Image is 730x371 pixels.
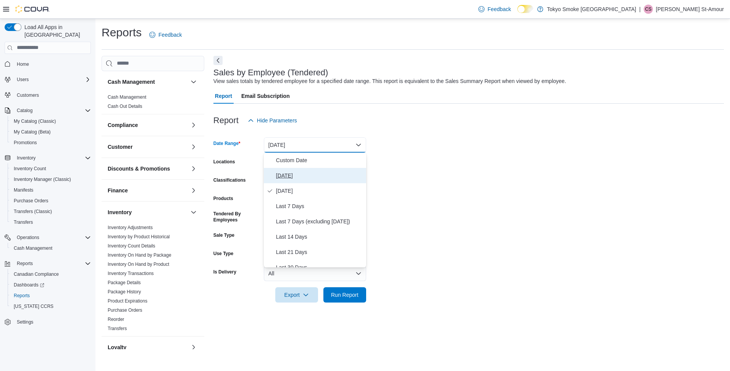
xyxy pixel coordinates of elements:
label: Products [213,195,233,202]
span: Users [17,76,29,83]
h3: Finance [108,187,128,194]
button: Reports [8,290,94,301]
nav: Complex example [5,55,91,348]
span: Canadian Compliance [14,271,59,277]
span: Inventory Adjustments [108,225,153,231]
span: Email Subscription [241,88,290,104]
img: Cova [15,5,50,13]
button: Inventory Count [8,163,94,174]
a: Feedback [146,27,185,42]
span: Customers [14,90,91,100]
a: Product Expirations [108,298,147,304]
button: Finance [189,186,198,195]
a: Package Details [108,280,141,285]
span: Run Report [331,291,359,299]
span: Load All Apps in [GEOGRAPHIC_DATA] [21,23,91,39]
button: Compliance [108,121,187,129]
a: Cash Out Details [108,104,142,109]
label: Tendered By Employees [213,211,261,223]
span: Cash Management [11,244,91,253]
a: Settings [14,317,36,327]
button: Inventory [14,153,39,163]
span: Package History [108,289,141,295]
h3: Compliance [108,121,138,129]
a: Promotions [11,138,40,147]
span: Purchase Orders [14,198,48,204]
div: Inventory [102,223,204,336]
span: Last 30 Days [276,263,363,272]
a: Purchase Orders [108,308,142,313]
span: [DATE] [276,186,363,195]
span: Inventory On Hand by Product [108,261,169,267]
span: Purchase Orders [108,307,142,313]
button: Catalog [14,106,36,115]
span: My Catalog (Classic) [11,117,91,126]
span: Report [215,88,232,104]
button: Compliance [189,120,198,130]
button: Discounts & Promotions [108,165,187,172]
span: Dashboards [14,282,44,288]
button: Reports [14,259,36,268]
a: My Catalog (Classic) [11,117,59,126]
span: Cash Out Details [108,103,142,109]
button: Customers [2,89,94,101]
button: My Catalog (Classic) [8,116,94,127]
a: Reports [11,291,33,300]
p: [PERSON_NAME] St-Amour [656,5,724,14]
a: Inventory Adjustments [108,225,153,230]
label: Sale Type [213,232,234,238]
button: My Catalog (Beta) [8,127,94,137]
button: Export [275,287,318,303]
button: Inventory [108,208,187,216]
button: Cash Management [189,77,198,86]
a: [US_STATE] CCRS [11,302,57,311]
div: Chloe St-Amour [644,5,653,14]
label: Use Type [213,251,233,257]
span: Catalog [14,106,91,115]
span: Feedback [488,5,511,13]
span: Promotions [11,138,91,147]
button: Home [2,59,94,70]
span: Inventory Transactions [108,270,154,277]
span: Product Expirations [108,298,147,304]
a: Inventory Manager (Classic) [11,175,74,184]
button: Promotions [8,137,94,148]
span: Reports [11,291,91,300]
span: Custom Date [276,156,363,165]
span: Home [14,59,91,69]
a: Home [14,60,32,69]
span: Purchase Orders [11,196,91,205]
span: Reports [17,260,33,267]
button: [DATE] [264,137,366,153]
h3: Inventory [108,208,132,216]
a: Feedback [475,2,514,17]
span: Inventory Count [14,166,46,172]
button: Finance [108,187,187,194]
span: Catalog [17,107,32,114]
span: Inventory On Hand by Package [108,252,171,258]
span: Promotions [14,140,37,146]
a: Dashboards [11,280,47,290]
a: Transfers [108,326,127,331]
span: Export [280,287,313,303]
span: Manifests [14,187,33,193]
a: Inventory Count Details [108,243,155,249]
span: Last 7 Days (excluding [DATE]) [276,217,363,226]
button: Cash Management [108,78,187,86]
button: Customer [189,142,198,151]
button: Users [14,75,32,84]
span: CS [645,5,652,14]
span: Transfers [11,218,91,227]
button: Loyalty [108,343,187,351]
span: Settings [17,319,33,325]
span: My Catalog (Beta) [14,129,51,135]
span: Operations [14,233,91,242]
h3: Discounts & Promotions [108,165,170,172]
a: Transfers (Classic) [11,207,55,216]
button: Inventory [189,208,198,217]
button: Operations [14,233,42,242]
button: Inventory [2,153,94,163]
span: Inventory Manager (Classic) [14,176,71,182]
button: Canadian Compliance [8,269,94,280]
